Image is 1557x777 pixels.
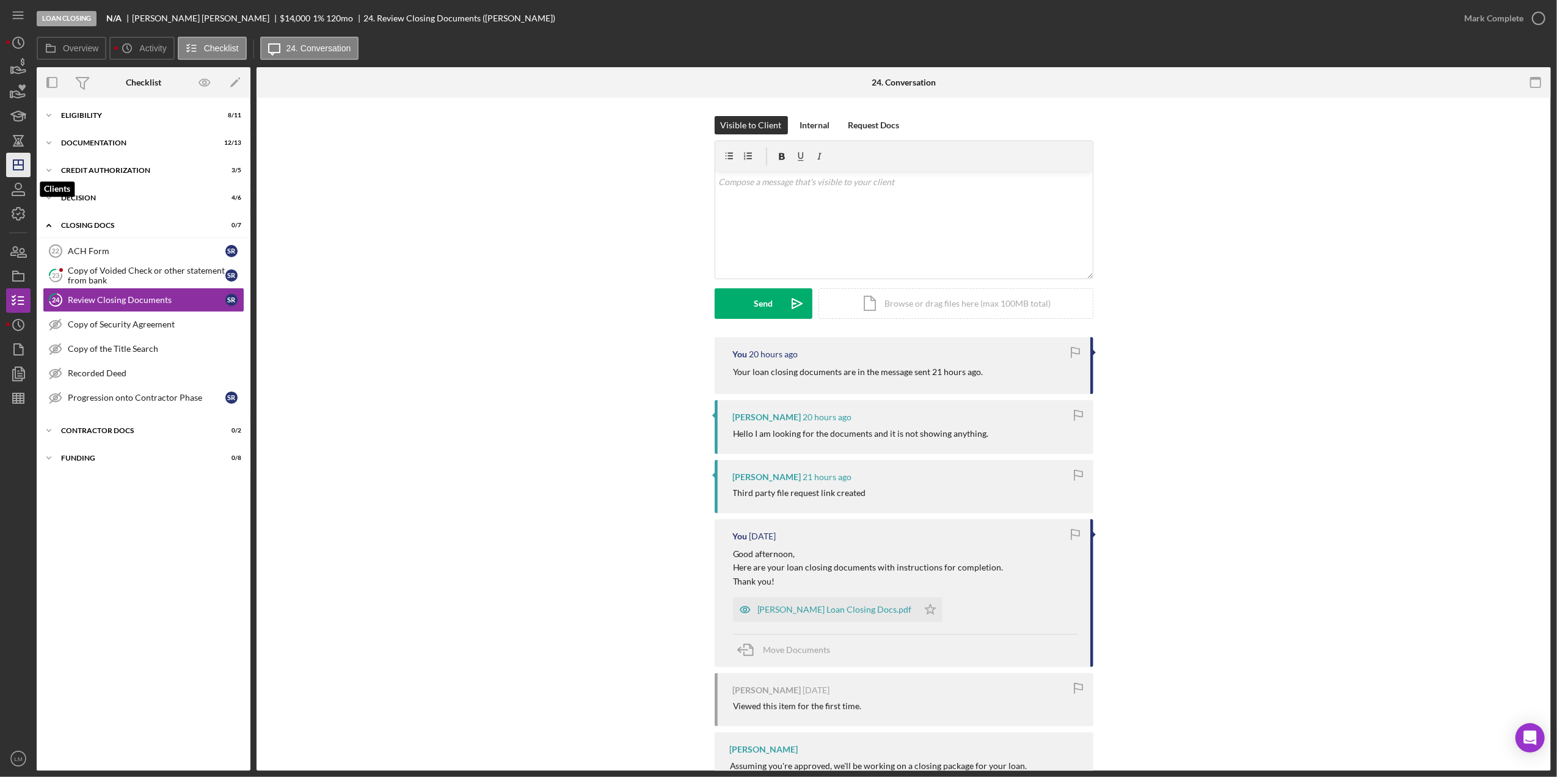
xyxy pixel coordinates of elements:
[1464,6,1523,31] div: Mark Complete
[715,288,812,319] button: Send
[225,245,238,257] div: S R
[260,37,359,60] button: 24. Conversation
[139,43,166,53] label: Activity
[204,43,239,53] label: Checklist
[43,337,244,361] a: Copy of the Title Search
[794,116,836,134] button: Internal
[126,78,161,87] div: Checklist
[61,454,211,462] div: Funding
[730,761,1081,771] div: Assuming you're approved, we'll be working on a closing package for your loan.
[764,644,831,655] span: Move Documents
[43,385,244,410] a: Progression onto Contractor PhaseSR
[61,167,211,174] div: CREDIT AUTHORIZATION
[43,288,244,312] a: 24Review Closing DocumentsSR
[286,43,351,53] label: 24. Conversation
[313,13,324,23] div: 1 %
[872,78,936,87] div: 24. Conversation
[733,412,801,422] div: [PERSON_NAME]
[68,368,244,378] div: Recorded Deed
[842,116,906,134] button: Request Docs
[219,454,241,462] div: 0 / 8
[280,13,311,23] span: $14,000
[68,246,225,256] div: ACH Form
[132,13,280,23] div: [PERSON_NAME] [PERSON_NAME]
[225,392,238,404] div: S R
[733,365,983,379] p: Your loan closing documents are in the message sent 21 hours ago.
[219,112,241,119] div: 8 / 11
[68,295,225,305] div: Review Closing Documents
[52,296,60,304] tspan: 24
[803,685,830,695] time: 2025-08-14 16:07
[757,605,912,615] div: [PERSON_NAME] Loan Closing Docs.pdf
[733,531,748,541] div: You
[68,344,244,354] div: Copy of the Title Search
[61,427,211,434] div: Contractor Docs
[733,488,866,498] div: Third party file request link created
[225,294,238,306] div: S R
[733,597,943,622] button: [PERSON_NAME] Loan Closing Docs.pdf
[219,222,241,229] div: 0 / 7
[848,116,900,134] div: Request Docs
[219,194,241,202] div: 4 / 6
[37,37,106,60] button: Overview
[61,112,211,119] div: Eligibility
[219,139,241,147] div: 12 / 13
[37,11,97,26] div: Loan Closing
[733,349,748,359] div: You
[733,575,1004,588] p: Thank you!
[363,13,555,23] div: 24. Review Closing Documents ([PERSON_NAME])
[52,247,59,255] tspan: 22
[730,745,798,754] div: [PERSON_NAME]
[43,361,244,385] a: Recorded Deed
[68,319,244,329] div: Copy of Security Agreement
[803,412,852,422] time: 2025-10-01 17:05
[721,116,782,134] div: Visible to Client
[733,429,989,439] div: Hello I am looking for the documents and it is not showing anything.
[68,393,225,403] div: Progression onto Contractor Phase
[68,266,225,285] div: Copy of Voided Check or other statement from bank
[14,756,22,762] text: LM
[733,561,1004,574] p: Here are your loan closing documents with instructions for completion.
[219,427,241,434] div: 0 / 2
[326,13,353,23] div: 120 mo
[733,685,801,695] div: [PERSON_NAME]
[6,746,31,771] button: LM
[733,701,862,711] div: Viewed this item for the first time.
[178,37,247,60] button: Checklist
[61,222,211,229] div: CLOSING DOCS
[749,531,776,541] time: 2025-09-30 21:03
[733,547,1004,561] p: Good afternoon,
[61,194,211,202] div: Decision
[733,635,843,665] button: Move Documents
[1452,6,1551,31] button: Mark Complete
[803,472,852,482] time: 2025-10-01 16:45
[63,43,98,53] label: Overview
[1515,723,1545,753] div: Open Intercom Messenger
[109,37,174,60] button: Activity
[225,269,238,282] div: S R
[800,116,830,134] div: Internal
[733,472,801,482] div: [PERSON_NAME]
[749,349,798,359] time: 2025-10-01 17:35
[43,312,244,337] a: Copy of Security Agreement
[219,167,241,174] div: 3 / 5
[43,239,244,263] a: 22ACH FormSR
[715,116,788,134] button: Visible to Client
[52,271,59,279] tspan: 23
[43,263,244,288] a: 23Copy of Voided Check or other statement from bankSR
[106,13,122,23] b: N/A
[61,139,211,147] div: Documentation
[754,288,773,319] div: Send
